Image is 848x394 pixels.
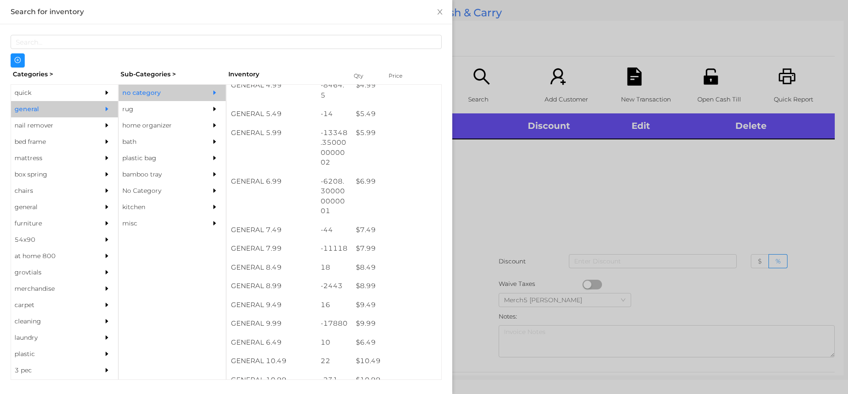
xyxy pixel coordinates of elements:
div: nail remover [11,117,91,134]
div: Sub-Categories > [118,68,226,81]
div: $ 9.49 [352,296,441,315]
i: icon: caret-right [212,90,218,96]
i: icon: caret-right [212,171,218,177]
div: -14 [316,105,352,124]
i: icon: caret-right [212,188,218,194]
div: plastic bag [119,150,199,166]
i: icon: caret-right [104,285,110,292]
div: $ 6.49 [352,333,441,352]
div: rug [119,101,199,117]
i: icon: caret-right [104,236,110,243]
i: icon: caret-right [104,269,110,275]
div: home organizer [119,117,199,134]
div: bed frame [11,134,91,150]
div: kitchen [119,199,199,215]
div: GENERAL 5.99 [227,124,316,143]
div: $ 5.99 [352,124,441,143]
div: 10 [316,333,352,352]
button: icon: plus-circle [11,53,25,68]
div: $ 10.49 [352,352,441,371]
div: GENERAL 10.49 [227,352,316,371]
div: bamboo tray [119,166,199,183]
div: GENERAL 4.99 [227,76,316,95]
div: $ 7.99 [352,239,441,258]
div: GENERAL 5.49 [227,105,316,124]
i: icon: caret-right [104,334,110,341]
div: furniture [11,215,91,232]
div: $ 7.49 [352,221,441,240]
div: $ 6.99 [352,172,441,191]
div: grovtials [11,264,91,281]
i: icon: caret-right [104,188,110,194]
div: Search for inventory [11,7,442,17]
div: chairs [11,183,91,199]
div: bath [119,134,199,150]
div: 54x90 [11,232,91,248]
i: icon: caret-right [104,155,110,161]
div: 22 [316,352,352,371]
div: no category [119,85,199,101]
i: icon: caret-right [104,171,110,177]
i: icon: caret-right [104,318,110,324]
div: No Category [119,183,199,199]
div: GENERAL 10.99 [227,371,316,390]
div: quick [11,85,91,101]
div: $ 8.99 [352,277,441,296]
div: 16 [316,296,352,315]
div: GENERAL 6.99 [227,172,316,191]
div: carpet [11,297,91,313]
i: icon: caret-right [104,139,110,145]
div: Qty [352,70,378,82]
div: general [11,101,91,117]
div: GENERAL 8.49 [227,258,316,277]
div: -13348.350000000002 [316,124,352,172]
i: icon: caret-right [212,155,218,161]
div: -231 [316,371,352,390]
div: Inventory [228,70,343,79]
i: icon: caret-right [104,367,110,373]
i: icon: caret-right [212,220,218,226]
i: icon: caret-right [212,139,218,145]
div: $ 8.49 [352,258,441,277]
i: icon: caret-right [212,106,218,112]
div: mattress [11,150,91,166]
div: -2443 [316,277,352,296]
div: cleaning [11,313,91,330]
div: GENERAL 7.49 [227,221,316,240]
div: at home 800 [11,248,91,264]
i: icon: caret-right [104,351,110,357]
div: misc [119,215,199,232]
div: -8464.5 [316,76,352,105]
div: $ 5.49 [352,105,441,124]
i: icon: caret-right [104,220,110,226]
i: icon: close [436,8,443,15]
div: 3 pec [11,362,91,379]
div: 18 [316,258,352,277]
div: $ 10.99 [352,371,441,390]
div: Categories > [11,68,118,81]
div: box spring [11,166,91,183]
div: $ 4.99 [352,76,441,95]
div: GENERAL 9.49 [227,296,316,315]
div: plastic [11,346,91,362]
i: icon: caret-right [104,106,110,112]
div: GENERAL 9.99 [227,314,316,333]
input: Search... [11,35,442,49]
div: Price [386,70,422,82]
div: laundry [11,330,91,346]
div: -11118 [316,239,352,258]
i: icon: caret-right [104,302,110,308]
i: icon: caret-right [104,204,110,210]
div: -17880 [316,314,352,333]
i: icon: caret-right [104,253,110,259]
i: icon: caret-right [212,204,218,210]
i: icon: caret-right [212,122,218,128]
div: -6208.300000000001 [316,172,352,221]
i: icon: caret-right [104,90,110,96]
div: merchandise [11,281,91,297]
div: -44 [316,221,352,240]
div: $ 9.99 [352,314,441,333]
i: icon: caret-right [104,122,110,128]
div: GENERAL 6.49 [227,333,316,352]
div: GENERAL 8.99 [227,277,316,296]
